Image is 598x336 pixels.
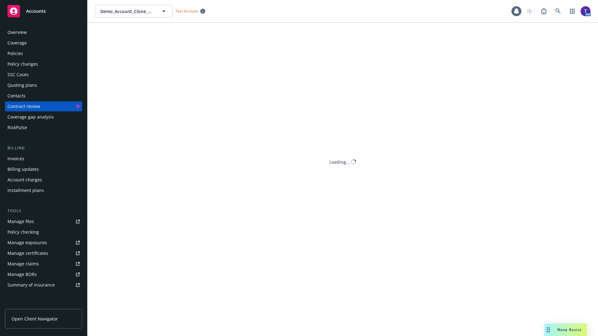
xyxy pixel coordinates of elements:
a: Search [552,5,564,17]
a: Overview [5,27,82,37]
div: Contacts [7,91,26,101]
a: Manage files [5,217,82,226]
button: Nova Assist [544,324,587,336]
a: Coverage [5,38,82,48]
a: Manage certificates [5,248,82,258]
img: photo [581,6,591,16]
a: Policy changes [5,59,82,69]
a: Account charges [5,175,82,185]
div: Quoting plans [7,80,37,90]
a: RiskPulse [5,123,82,133]
div: Coverage [7,38,27,48]
a: Start snowing [523,5,536,17]
div: Invoices [7,154,24,164]
div: Manage BORs [7,269,37,279]
div: Coverage gap analysis [7,112,54,122]
a: Contacts [5,91,82,101]
div: Drag to move [544,324,552,336]
div: Billing [5,145,82,151]
a: SSC Cases [5,70,82,80]
div: Manage files [7,217,34,226]
a: Report a Bug [538,5,550,17]
a: Quoting plans [5,80,82,90]
a: Summary of insurance [5,280,82,290]
div: Policies [7,49,23,58]
div: Policy checking [7,227,39,237]
div: Summary of insurance [7,280,55,290]
span: Test Account [173,8,208,14]
a: Installment plans [5,185,82,195]
span: Accounts [26,9,46,14]
a: Policies [5,49,82,58]
div: Overview [7,27,27,37]
span: Nova Assist [557,327,582,332]
div: Account charges [7,175,42,185]
button: Demo_Account_Clone_QA_CR_Tests_Prospect [95,5,173,17]
a: Manage exposures [5,238,82,248]
div: RiskPulse [7,123,27,133]
div: SSC Cases [7,70,29,80]
a: Policy checking [5,227,82,237]
div: Loading... [330,159,350,165]
div: Policy changes [7,59,38,69]
div: Installment plans [7,185,44,195]
div: Tools [5,208,82,214]
a: Billing updates [5,164,82,174]
div: Manage claims [7,259,39,269]
div: Billing updates [7,164,39,174]
div: Analytics hub [5,302,82,309]
div: Manage exposures [7,238,47,248]
span: Test Account [175,8,198,14]
span: Demo_Account_Clone_QA_CR_Tests_Prospect [100,8,154,15]
a: Accounts [5,2,82,20]
a: Contract review [5,101,82,111]
a: Coverage gap analysis [5,112,82,122]
div: Manage certificates [7,248,48,258]
span: Open Client Navigator [12,315,58,322]
a: Invoices [5,154,82,164]
a: Manage BORs [5,269,82,279]
div: Contract review [7,101,40,111]
a: Switch app [566,5,579,17]
a: Manage claims [5,259,82,269]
